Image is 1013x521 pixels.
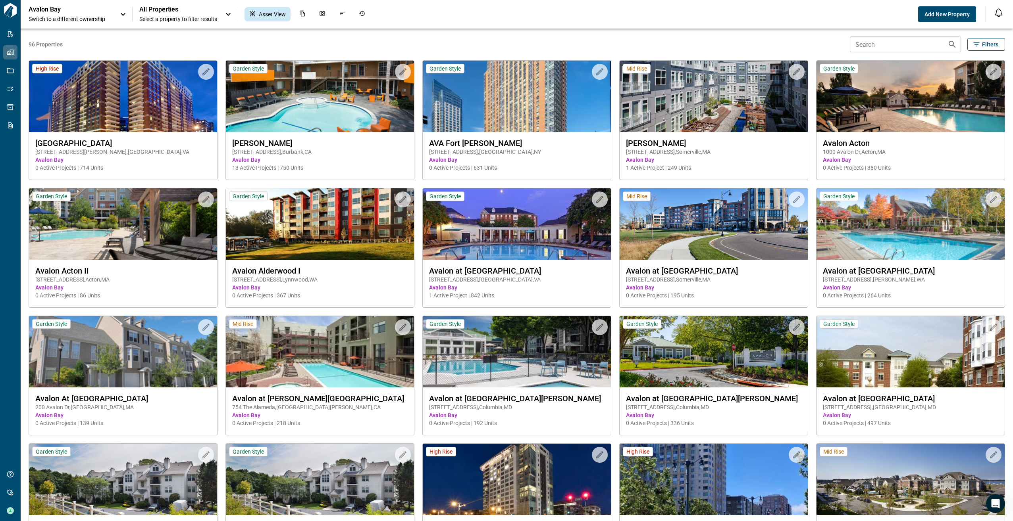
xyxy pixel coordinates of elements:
span: Avalon at [PERSON_NAME][GEOGRAPHIC_DATA] [232,394,408,403]
img: property-asset [817,188,1005,260]
span: Avalon Bay [429,411,605,419]
img: property-asset [620,61,808,132]
span: Garden Style [823,193,855,200]
span: All Properties [139,6,217,13]
img: property-asset [817,316,1005,387]
span: Mid Rise [626,193,647,200]
span: Avalon Bay [232,411,408,419]
span: Garden Style [429,65,461,72]
span: [PERSON_NAME] [232,138,408,148]
span: 0 Active Projects | 218 Units [232,419,408,427]
img: property-asset [423,61,611,132]
span: [STREET_ADDRESS] , Acton , MA [35,276,211,283]
span: [PERSON_NAME] [626,138,801,148]
span: Add New Property [924,10,970,18]
div: Photos [314,7,330,21]
img: property-asset [423,188,611,260]
span: Avalon Bay [429,283,605,291]
span: [STREET_ADDRESS] , Somerville , MA [626,148,801,156]
span: Avalon Bay [626,283,801,291]
button: Add New Property [918,6,976,22]
span: Avalon at [GEOGRAPHIC_DATA] [429,266,605,276]
button: Search properties [944,36,960,52]
div: Asset View [245,7,291,21]
span: Avalon At [GEOGRAPHIC_DATA] [35,394,211,403]
span: Mid Rise [626,65,647,72]
span: [GEOGRAPHIC_DATA] [35,138,211,148]
span: Avalon Bay [35,156,211,164]
span: Garden Style [36,448,67,455]
p: Avalon Bay [29,6,100,13]
div: Issues & Info [334,7,350,21]
span: Avalon Bay [626,156,801,164]
span: 1000 Avalon Dr , Acton , MA [823,148,998,156]
div: Job History [354,7,370,21]
span: 1 Active Project | 249 Units [626,164,801,172]
button: Filters [967,38,1005,51]
span: Avalon Alderwood I [232,266,408,276]
span: [STREET_ADDRESS] , Columbia , MD [429,403,605,411]
img: property-asset [226,316,414,387]
span: Garden Style [626,320,658,328]
span: Garden Style [233,65,264,72]
img: property-asset [423,316,611,387]
span: 0 Active Projects | 192 Units [429,419,605,427]
span: 0 Active Projects | 714 Units [35,164,211,172]
span: 0 Active Projects | 367 Units [232,291,408,299]
span: AVA Fort [PERSON_NAME] [429,138,605,148]
span: [STREET_ADDRESS][PERSON_NAME] , [GEOGRAPHIC_DATA] , VA [35,148,211,156]
span: 1 Active Project | 842 Units [429,291,605,299]
span: 96 Properties [29,40,847,48]
span: [STREET_ADDRESS] , [GEOGRAPHIC_DATA] , MD [823,403,998,411]
span: Avalon Bay [626,411,801,419]
span: Mid Rise [233,320,253,328]
span: [STREET_ADDRESS] , [GEOGRAPHIC_DATA] , NY [429,148,605,156]
img: property-asset [620,188,808,260]
span: Garden Style [36,193,67,200]
span: Asset View [259,10,286,18]
span: Garden Style [823,65,855,72]
span: [STREET_ADDRESS] , [PERSON_NAME] , WA [823,276,998,283]
img: property-asset [226,444,414,515]
img: property-asset [29,61,217,132]
span: Avalon Bay [429,156,605,164]
span: Avalon Bay [35,411,211,419]
span: Avalon at [GEOGRAPHIC_DATA] [823,266,998,276]
span: 0 Active Projects | 631 Units [429,164,605,172]
span: Avalon Bay [823,156,998,164]
img: property-asset [226,188,414,260]
span: 13 Active Projects | 750 Units [232,164,408,172]
span: Avalon Bay [823,283,998,291]
span: Avalon at [GEOGRAPHIC_DATA][PERSON_NAME] [626,394,801,403]
img: property-asset [817,61,1005,132]
span: High Rise [626,448,649,455]
span: Avalon Bay [232,156,408,164]
span: [STREET_ADDRESS] , [GEOGRAPHIC_DATA] , VA [429,276,605,283]
span: [STREET_ADDRESS] , Burbank , CA [232,148,408,156]
span: 0 Active Projects | 264 Units [823,291,998,299]
span: Garden Style [429,193,461,200]
span: Mid Rise [823,448,844,455]
span: Avalon Bay [232,283,408,291]
span: Garden Style [823,320,855,328]
span: Garden Style [233,193,264,200]
span: Avalon Bay [35,283,211,291]
span: 200 Avalon Dr , [GEOGRAPHIC_DATA] , MA [35,403,211,411]
span: High Rise [429,448,453,455]
img: property-asset [29,444,217,515]
span: Avalon Acton II [35,266,211,276]
span: Switch to a different ownership [29,15,112,23]
span: Avalon Bay [823,411,998,419]
span: 0 Active Projects | 195 Units [626,291,801,299]
span: 0 Active Projects | 380 Units [823,164,998,172]
img: property-asset [226,61,414,132]
span: [STREET_ADDRESS] , Lynnwood , WA [232,276,408,283]
iframe: Intercom live chat [986,494,1005,513]
span: [STREET_ADDRESS] , Somerville , MA [626,276,801,283]
span: Select a property to filter results [139,15,217,23]
span: 0 Active Projects | 336 Units [626,419,801,427]
span: High Rise [36,65,59,72]
img: property-asset [620,444,808,515]
div: Documents [295,7,310,21]
span: [STREET_ADDRESS] , Columbia , MD [626,403,801,411]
